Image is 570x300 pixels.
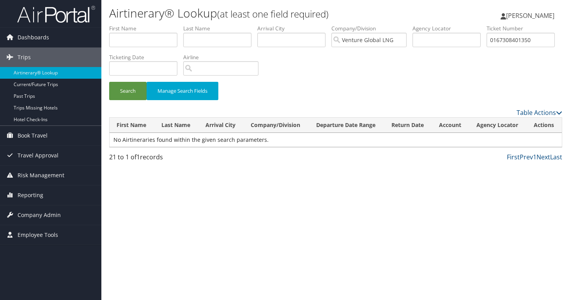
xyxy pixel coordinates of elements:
span: Reporting [18,185,43,205]
div: 21 to 1 of records [109,152,214,166]
a: Last [550,153,562,161]
label: Company/Division [331,25,412,32]
label: First Name [109,25,183,32]
a: Prev [520,153,533,161]
span: Travel Approval [18,146,58,165]
th: Agency Locator: activate to sort column ascending [469,118,527,133]
td: No Airtineraries found within the given search parameters. [110,133,562,147]
a: 1 [533,153,536,161]
button: Manage Search Fields [147,82,218,100]
img: airportal-logo.png [17,5,95,23]
small: (at least one field required) [217,7,329,20]
th: Account: activate to sort column ascending [432,118,469,133]
label: Ticket Number [487,25,561,32]
span: Trips [18,48,31,67]
a: [PERSON_NAME] [501,4,562,27]
span: [PERSON_NAME] [506,11,554,20]
label: Arrival City [257,25,331,32]
th: Departure Date Range: activate to sort column ascending [309,118,384,133]
a: Next [536,153,550,161]
th: Arrival City: activate to sort column ascending [198,118,244,133]
button: Search [109,82,147,100]
span: 1 [136,153,140,161]
th: Last Name: activate to sort column ascending [154,118,198,133]
th: Return Date: activate to sort column ascending [384,118,432,133]
span: Employee Tools [18,225,58,245]
a: Table Actions [517,108,562,117]
span: Dashboards [18,28,49,47]
span: Book Travel [18,126,48,145]
span: Company Admin [18,205,61,225]
label: Ticketing Date [109,53,183,61]
th: First Name: activate to sort column ascending [110,118,154,133]
h1: Airtinerary® Lookup [109,5,411,21]
a: First [507,153,520,161]
label: Airline [183,53,264,61]
label: Agency Locator [412,25,487,32]
span: Risk Management [18,166,64,185]
th: Company/Division [244,118,309,133]
label: Last Name [183,25,257,32]
th: Actions [527,118,562,133]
